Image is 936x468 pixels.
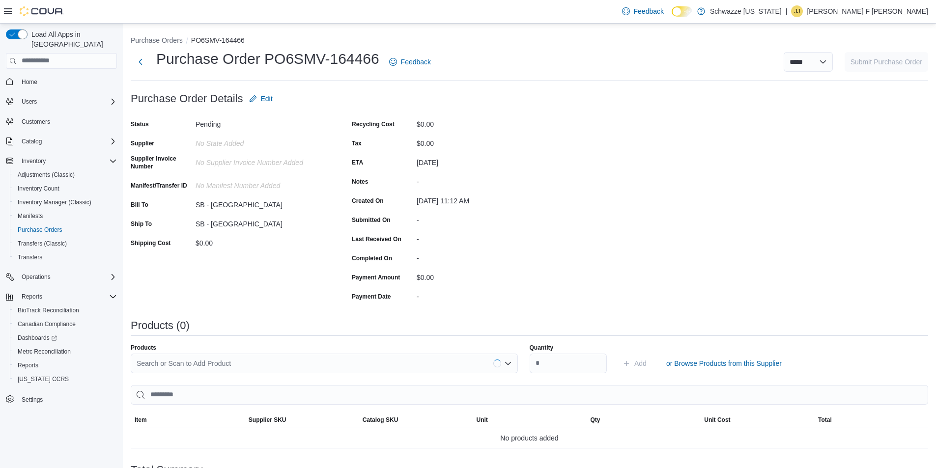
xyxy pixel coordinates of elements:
[196,197,327,209] div: SB - [GEOGRAPHIC_DATA]
[10,317,121,331] button: Canadian Compliance
[352,254,392,262] label: Completed On
[131,201,148,209] label: Bill To
[156,49,379,69] h1: Purchase Order PO6SMV-164466
[18,96,117,108] span: Users
[28,29,117,49] span: Load All Apps in [GEOGRAPHIC_DATA]
[196,155,327,166] div: No Supplier Invoice Number added
[14,373,117,385] span: Washington CCRS
[18,291,46,303] button: Reports
[245,412,359,428] button: Supplier SKU
[500,432,558,444] span: No products added
[18,155,50,167] button: Inventory
[10,168,121,182] button: Adjustments (Classic)
[417,136,548,147] div: $0.00
[18,185,59,193] span: Inventory Count
[2,114,121,129] button: Customers
[807,5,928,17] p: [PERSON_NAME] F [PERSON_NAME]
[249,416,286,424] span: Supplier SKU
[131,155,192,170] label: Supplier Invoice Number
[618,1,668,21] a: Feedback
[2,135,121,148] button: Catalog
[477,416,488,424] span: Unit
[2,290,121,303] button: Reports
[14,359,117,371] span: Reports
[22,78,37,86] span: Home
[791,5,803,17] div: James Jr F Wade
[786,5,788,17] p: |
[18,253,42,261] span: Transfers
[18,96,41,108] button: Users
[10,223,121,237] button: Purchase Orders
[10,250,121,264] button: Transfers
[352,120,395,128] label: Recycling Cost
[662,354,786,373] button: or Browse Products from this Supplier
[18,116,54,128] a: Customers
[10,237,121,250] button: Transfers (Classic)
[196,216,327,228] div: SB - [GEOGRAPHIC_DATA]
[18,334,57,342] span: Dashboards
[18,271,117,283] span: Operations
[417,289,548,301] div: -
[14,183,63,194] a: Inventory Count
[417,212,548,224] div: -
[261,94,273,104] span: Edit
[18,212,43,220] span: Manifests
[2,75,121,89] button: Home
[135,416,147,424] span: Item
[14,346,117,358] span: Metrc Reconciliation
[401,57,431,67] span: Feedback
[131,139,154,147] label: Supplier
[14,210,117,222] span: Manifests
[131,220,152,228] label: Ship To
[417,193,548,205] div: [DATE] 11:12 AM
[666,358,782,368] span: or Browse Products from this Supplier
[22,98,37,106] span: Users
[352,178,368,186] label: Notes
[10,209,121,223] button: Manifests
[20,6,64,16] img: Cova
[18,155,117,167] span: Inventory
[196,136,327,147] div: No State added
[10,303,121,317] button: BioTrack Reconciliation
[10,182,121,195] button: Inventory Count
[22,138,42,145] span: Catalog
[2,154,121,168] button: Inventory
[10,358,121,372] button: Reports
[590,416,600,424] span: Qty
[14,251,46,263] a: Transfers
[131,239,170,247] label: Shipping Cost
[710,5,782,17] p: Schwazze [US_STATE]
[131,320,190,331] h3: Products (0)
[196,235,327,247] div: $0.00
[22,273,51,281] span: Operations
[22,157,46,165] span: Inventory
[14,346,75,358] a: Metrc Reconciliation
[6,71,117,432] nav: Complex example
[14,304,83,316] a: BioTrack Reconciliation
[18,393,117,405] span: Settings
[14,359,42,371] a: Reports
[417,250,548,262] div: -
[473,412,587,428] button: Unit
[10,345,121,358] button: Metrc Reconciliation
[131,93,243,105] h3: Purchase Order Details
[22,293,42,301] span: Reports
[131,36,183,44] button: Purchase Orders
[196,116,327,128] div: Pending
[18,320,76,328] span: Canadian Compliance
[131,344,156,352] label: Products
[2,270,121,284] button: Operations
[18,291,117,303] span: Reports
[191,36,245,44] button: PO6SMV-164466
[14,251,117,263] span: Transfers
[352,216,391,224] label: Submitted On
[18,394,47,406] a: Settings
[417,174,548,186] div: -
[18,306,79,314] span: BioTrack Reconciliation
[196,178,327,190] div: No Manifest Number added
[10,195,121,209] button: Inventory Manager (Classic)
[704,416,730,424] span: Unit Cost
[794,5,800,17] span: JJ
[18,76,117,88] span: Home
